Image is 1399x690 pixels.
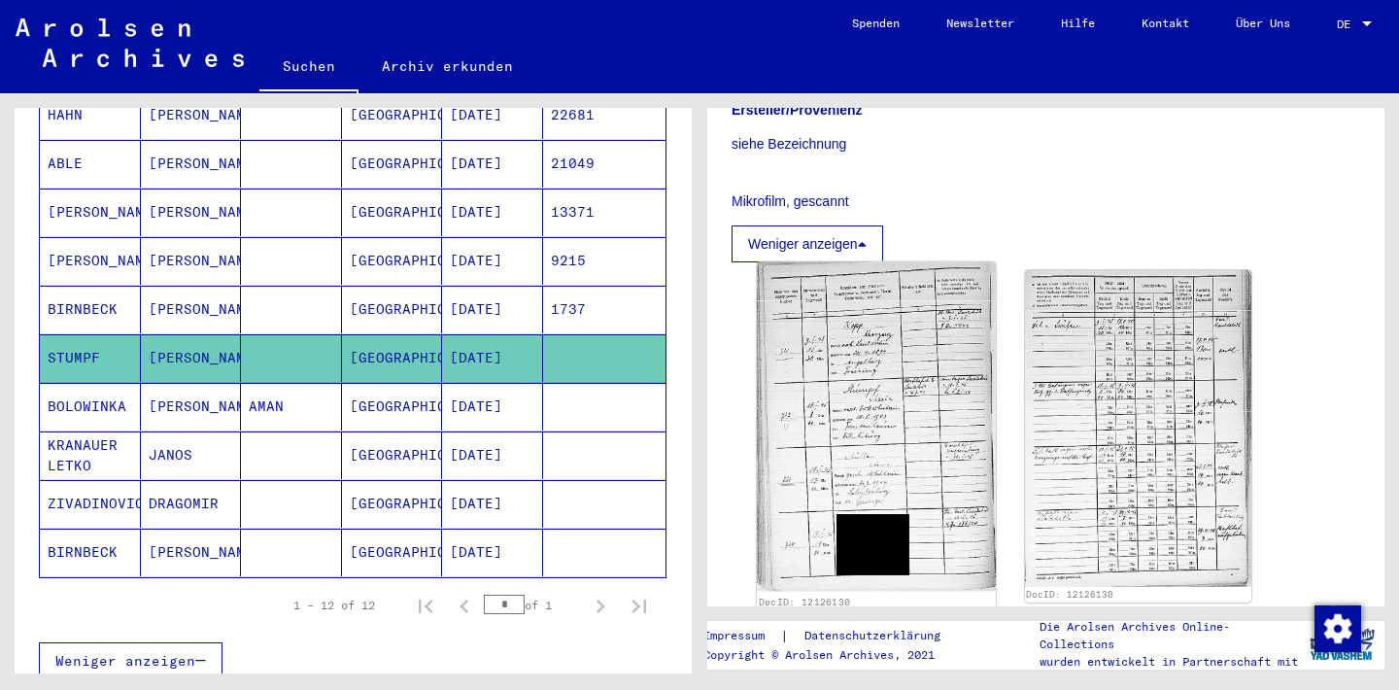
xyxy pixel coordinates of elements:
[620,586,659,625] button: Last page
[543,237,666,285] mat-cell: 9215
[40,334,141,382] mat-cell: STUMPF
[1306,620,1379,669] img: yv_logo.png
[703,626,964,646] div: |
[16,18,244,67] img: Arolsen_neg.svg
[141,383,242,431] mat-cell: [PERSON_NAME]
[40,480,141,528] mat-cell: ZIVADINOVIC
[141,140,242,188] mat-cell: [PERSON_NAME]
[442,189,543,236] mat-cell: [DATE]
[40,237,141,285] mat-cell: [PERSON_NAME]
[40,431,141,479] mat-cell: KRANAUER LETKO
[442,480,543,528] mat-cell: [DATE]
[1040,653,1300,671] p: wurden entwickelt in Partnerschaft mit
[40,91,141,139] mat-cell: HAHN
[342,383,443,431] mat-cell: [GEOGRAPHIC_DATA]
[1025,270,1252,586] img: 002.jpg
[342,431,443,479] mat-cell: [GEOGRAPHIC_DATA]
[703,646,964,664] p: Copyright © Arolsen Archives, 2021
[445,586,484,625] button: Previous page
[141,237,242,285] mat-cell: [PERSON_NAME]
[1040,618,1300,653] p: Die Arolsen Archives Online-Collections
[40,189,141,236] mat-cell: [PERSON_NAME]
[1314,604,1360,651] div: Zustimmung ändern
[241,383,342,431] mat-cell: AMAN
[342,286,443,333] mat-cell: [GEOGRAPHIC_DATA]
[442,286,543,333] mat-cell: [DATE]
[581,586,620,625] button: Next page
[442,529,543,576] mat-cell: [DATE]
[342,529,443,576] mat-cell: [GEOGRAPHIC_DATA]
[759,597,851,608] a: DocID: 12126130
[732,191,1360,212] p: Mikrofilm, gescannt
[543,286,666,333] mat-cell: 1737
[141,529,242,576] mat-cell: [PERSON_NAME]
[40,383,141,431] mat-cell: BOLOWINKA
[141,286,242,333] mat-cell: [PERSON_NAME]
[757,262,995,592] img: 001.jpg
[342,189,443,236] mat-cell: [GEOGRAPHIC_DATA]
[141,91,242,139] mat-cell: [PERSON_NAME]
[342,237,443,285] mat-cell: [GEOGRAPHIC_DATA]
[442,383,543,431] mat-cell: [DATE]
[703,626,780,646] a: Impressum
[358,43,536,89] a: Archiv erkunden
[543,189,666,236] mat-cell: 13371
[39,642,222,679] button: Weniger anzeigen
[789,626,964,646] a: Datenschutzerklärung
[442,140,543,188] mat-cell: [DATE]
[40,140,141,188] mat-cell: ABLE
[1337,17,1358,31] span: DE
[40,529,141,576] mat-cell: BIRNBECK
[1026,589,1113,600] a: DocID: 12126130
[732,225,883,262] button: Weniger anzeigen
[141,431,242,479] mat-cell: JANOS
[484,596,581,614] div: of 1
[259,43,358,93] a: Suchen
[293,597,375,614] div: 1 – 12 of 12
[406,586,445,625] button: First page
[442,237,543,285] mat-cell: [DATE]
[732,134,1360,155] p: siehe Bezeichnung
[342,91,443,139] mat-cell: [GEOGRAPHIC_DATA]
[141,334,242,382] mat-cell: [PERSON_NAME]
[732,102,863,118] b: Ersteller/Provenienz
[442,334,543,382] mat-cell: [DATE]
[543,140,666,188] mat-cell: 21049
[40,286,141,333] mat-cell: BIRNBECK
[141,189,242,236] mat-cell: [PERSON_NAME]
[543,91,666,139] mat-cell: 22681
[442,431,543,479] mat-cell: [DATE]
[342,140,443,188] mat-cell: [GEOGRAPHIC_DATA]
[141,480,242,528] mat-cell: DRAGOMIR
[442,91,543,139] mat-cell: [DATE]
[1314,605,1361,652] img: Zustimmung ändern
[55,652,195,670] span: Weniger anzeigen
[342,480,443,528] mat-cell: [GEOGRAPHIC_DATA]
[342,334,443,382] mat-cell: [GEOGRAPHIC_DATA]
